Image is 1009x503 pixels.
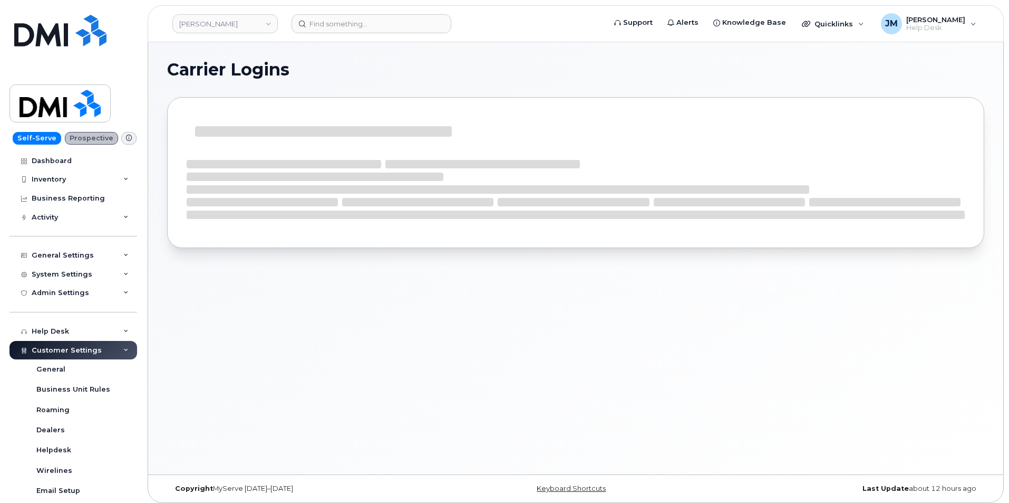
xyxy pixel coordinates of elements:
[167,485,440,493] div: MyServe [DATE]–[DATE]
[862,485,909,492] strong: Last Update
[537,485,606,492] a: Keyboard Shortcuts
[712,485,984,493] div: about 12 hours ago
[167,62,289,78] span: Carrier Logins
[175,485,213,492] strong: Copyright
